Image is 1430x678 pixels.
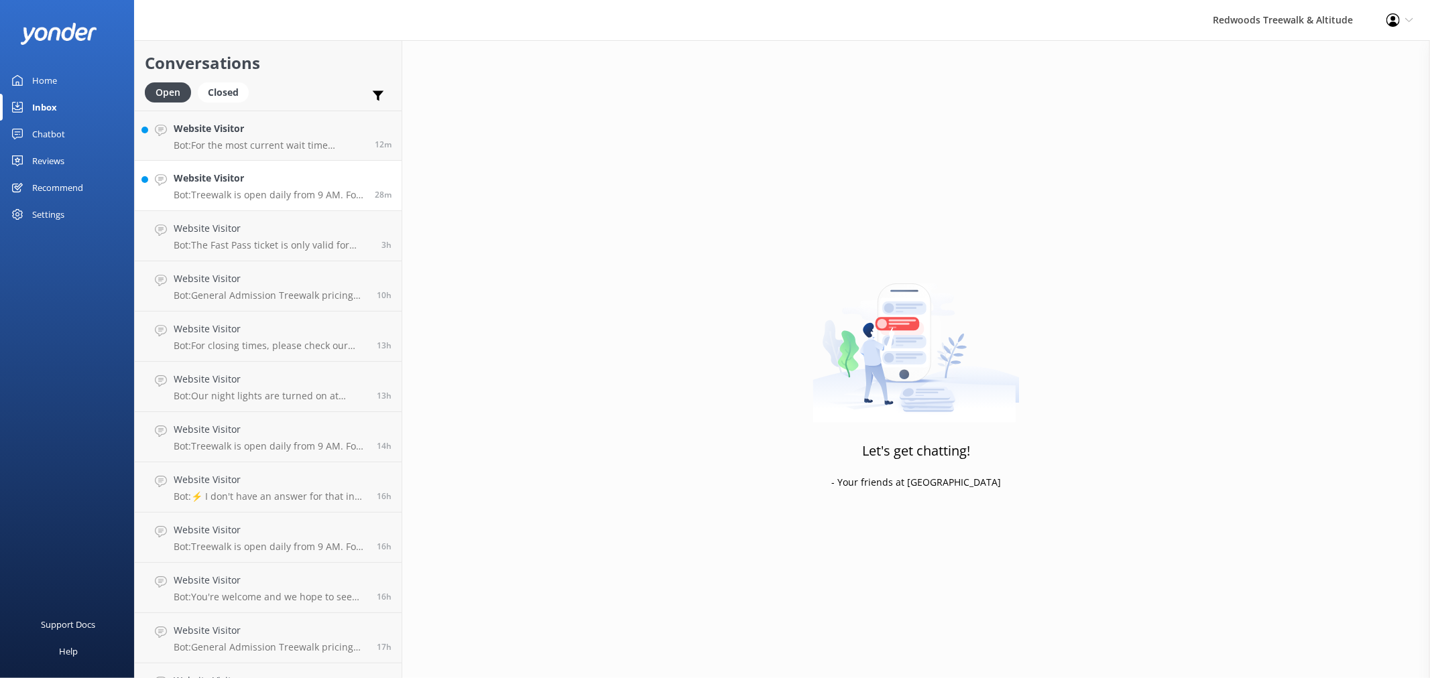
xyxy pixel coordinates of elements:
[135,513,402,563] a: Website VisitorBot:Treewalk is open daily from 9 AM. For last ticket sold times, please check our...
[377,490,392,502] span: Oct 01 2025 05:57pm (UTC +13:00) Pacific/Auckland
[174,591,367,603] p: Bot: You're welcome and we hope to see you at [GEOGRAPHIC_DATA] & Altitude soon!
[145,50,392,76] h2: Conversations
[174,372,367,387] h4: Website Visitor
[174,440,367,452] p: Bot: Treewalk is open daily from 9 AM. For more details, please visit our website FAQs at [URL][D...
[174,541,367,553] p: Bot: Treewalk is open daily from 9 AM. For last ticket sold times, please check our website FAQs ...
[862,440,970,462] h3: Let's get chatting!
[135,462,402,513] a: Website VisitorBot:⚡ I don't have an answer for that in my knowledge base. Please try and rephras...
[32,121,65,147] div: Chatbot
[377,390,392,401] span: Oct 01 2025 09:04pm (UTC +13:00) Pacific/Auckland
[174,289,367,301] p: Bot: General Admission Treewalk pricing starts at $42 for adults (16+ years) and $26 for children...
[174,189,365,201] p: Bot: Treewalk is open daily from 9 AM. For last ticket sold times, please check our website FAQs ...
[198,82,249,103] div: Closed
[377,340,392,351] span: Oct 01 2025 09:16pm (UTC +13:00) Pacific/Auckland
[145,84,198,99] a: Open
[135,211,402,261] a: Website VisitorBot:The Fast Pass ticket is only valid for your booked date and time. If you choos...
[135,312,402,362] a: Website VisitorBot:For closing times, please check our website FAQs at [URL][DOMAIN_NAME].13h
[135,261,402,312] a: Website VisitorBot:General Admission Treewalk pricing starts at $42 for adults (16+ years) and $2...
[59,638,78,665] div: Help
[174,623,367,638] h4: Website Visitor
[377,289,392,301] span: Oct 02 2025 12:18am (UTC +13:00) Pacific/Auckland
[381,239,392,251] span: Oct 02 2025 07:44am (UTC +13:00) Pacific/Auckland
[145,82,191,103] div: Open
[32,67,57,94] div: Home
[377,440,392,452] span: Oct 01 2025 07:51pm (UTC +13:00) Pacific/Auckland
[174,271,367,286] h4: Website Visitor
[198,84,255,99] a: Closed
[174,121,365,136] h4: Website Visitor
[377,541,392,552] span: Oct 01 2025 05:56pm (UTC +13:00) Pacific/Auckland
[831,475,1001,490] p: - Your friends at [GEOGRAPHIC_DATA]
[135,111,402,161] a: Website VisitorBot:For the most current wait time information for Redwoods Treewalk & Nightlights...
[174,390,367,402] p: Bot: Our night lights are turned on at sunset, and the night walk starts 20 minutes thereafter. Y...
[32,147,64,174] div: Reviews
[174,422,367,437] h4: Website Visitor
[32,174,83,201] div: Recommend
[375,139,392,150] span: Oct 02 2025 10:38am (UTC +13:00) Pacific/Auckland
[377,641,392,653] span: Oct 01 2025 05:14pm (UTC +13:00) Pacific/Auckland
[135,613,402,663] a: Website VisitorBot:General Admission Treewalk pricing starts at $42 for adults (16+ years) and $2...
[174,171,365,186] h4: Website Visitor
[174,340,367,352] p: Bot: For closing times, please check our website FAQs at [URL][DOMAIN_NAME].
[174,573,367,588] h4: Website Visitor
[42,611,96,638] div: Support Docs
[174,239,371,251] p: Bot: The Fast Pass ticket is only valid for your booked date and time. If you choose to use your ...
[135,362,402,412] a: Website VisitorBot:Our night lights are turned on at sunset, and the night walk starts 20 minutes...
[135,412,402,462] a: Website VisitorBot:Treewalk is open daily from 9 AM. For more details, please visit our website F...
[174,139,365,151] p: Bot: For the most current wait time information for Redwoods Treewalk & Nightlights, please conta...
[32,201,64,228] div: Settings
[174,221,371,236] h4: Website Visitor
[135,161,402,211] a: Website VisitorBot:Treewalk is open daily from 9 AM. For last ticket sold times, please check our...
[32,94,57,121] div: Inbox
[174,641,367,653] p: Bot: General Admission Treewalk pricing starts at $42 for adults (16+ years) and $26 for children...
[813,255,1020,423] img: artwork of a man stealing a conversation from at giant smartphone
[375,189,392,200] span: Oct 02 2025 10:21am (UTC +13:00) Pacific/Auckland
[174,322,367,336] h4: Website Visitor
[174,472,367,487] h4: Website Visitor
[174,490,367,502] p: Bot: ⚡ I don't have an answer for that in my knowledge base. Please try and rephrase your questio...
[20,23,97,45] img: yonder-white-logo.png
[135,563,402,613] a: Website VisitorBot:You're welcome and we hope to see you at [GEOGRAPHIC_DATA] & Altitude soon!16h
[174,523,367,537] h4: Website Visitor
[377,591,392,602] span: Oct 01 2025 05:51pm (UTC +13:00) Pacific/Auckland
